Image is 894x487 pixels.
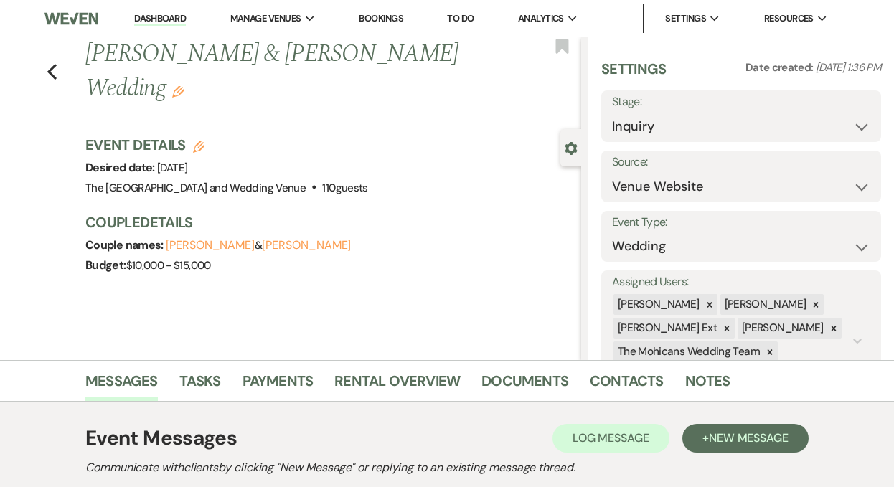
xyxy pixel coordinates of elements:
[709,430,789,445] span: New Message
[565,141,578,154] button: Close lead details
[738,318,826,339] div: [PERSON_NAME]
[612,212,870,233] label: Event Type:
[816,60,881,75] span: [DATE] 1:36 PM
[85,423,237,453] h1: Event Messages
[243,369,314,401] a: Payments
[85,37,476,105] h1: [PERSON_NAME] & [PERSON_NAME] Wedding
[134,12,186,26] a: Dashboard
[685,369,730,401] a: Notes
[613,294,702,315] div: [PERSON_NAME]
[126,258,211,273] span: $10,000 - $15,000
[44,4,98,34] img: Weven Logo
[179,369,221,401] a: Tasks
[85,135,368,155] h3: Event Details
[85,212,567,232] h3: Couple Details
[682,424,809,453] button: +New Message
[613,341,762,362] div: The Mohicans Wedding Team
[745,60,816,75] span: Date created:
[85,160,157,175] span: Desired date:
[85,459,809,476] h2: Communicate with clients by clicking "New Message" or replying to an existing message thread.
[612,152,870,173] label: Source:
[447,12,474,24] a: To Do
[612,272,870,293] label: Assigned Users:
[613,318,719,339] div: [PERSON_NAME] Ext
[166,238,351,252] span: &
[322,181,367,195] span: 110 guests
[601,59,667,90] h3: Settings
[552,424,669,453] button: Log Message
[612,92,870,113] label: Stage:
[85,237,166,252] span: Couple names:
[518,11,564,26] span: Analytics
[85,181,306,195] span: The [GEOGRAPHIC_DATA] and Wedding Venue
[764,11,814,26] span: Resources
[166,240,255,251] button: [PERSON_NAME]
[590,369,664,401] a: Contacts
[481,369,568,401] a: Documents
[573,430,649,445] span: Log Message
[665,11,706,26] span: Settings
[230,11,301,26] span: Manage Venues
[359,12,403,24] a: Bookings
[172,85,184,98] button: Edit
[157,161,187,175] span: [DATE]
[85,369,158,401] a: Messages
[334,369,460,401] a: Rental Overview
[85,257,126,273] span: Budget:
[720,294,809,315] div: [PERSON_NAME]
[262,240,351,251] button: [PERSON_NAME]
